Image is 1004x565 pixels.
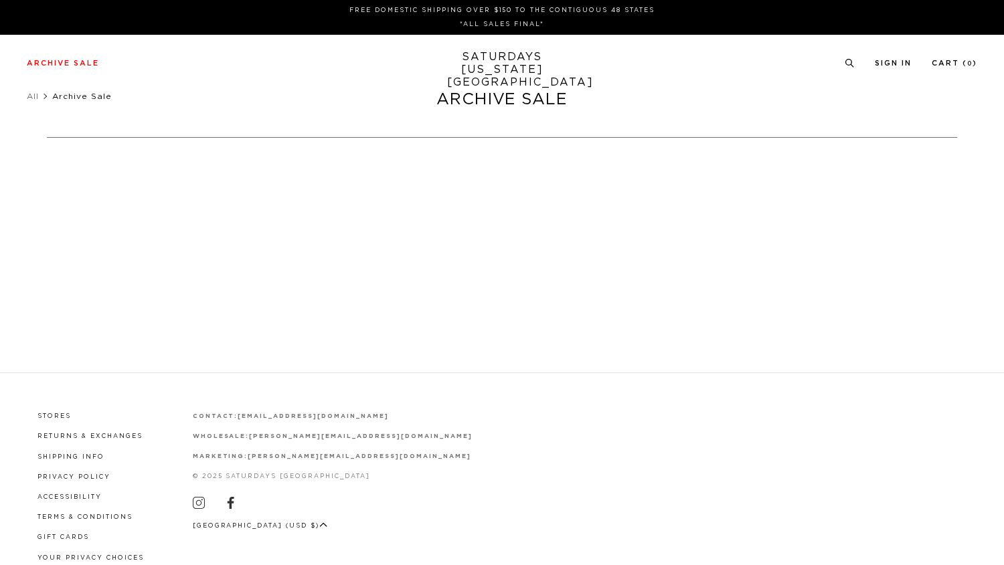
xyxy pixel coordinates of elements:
a: Returns & Exchanges [37,433,143,439]
small: 0 [967,61,973,67]
a: Privacy Policy [37,474,110,480]
a: Stores [37,413,71,419]
a: Terms & Conditions [37,514,133,520]
a: All [27,92,39,100]
a: Cart (0) [932,60,977,67]
p: FREE DOMESTIC SHIPPING OVER $150 TO THE CONTIGUOUS 48 STATES [32,5,972,15]
strong: contact: [193,413,238,419]
p: *ALL SALES FINAL* [32,19,972,29]
a: Shipping Info [37,454,104,460]
a: [PERSON_NAME][EMAIL_ADDRESS][DOMAIN_NAME] [249,433,472,439]
strong: wholesale: [193,433,250,439]
span: Archive Sale [52,92,112,100]
a: Your privacy choices [37,555,144,561]
a: Accessibility [37,494,102,500]
a: Gift Cards [37,534,89,540]
a: Archive Sale [27,60,99,67]
a: [EMAIL_ADDRESS][DOMAIN_NAME] [238,413,388,419]
p: © 2025 Saturdays [GEOGRAPHIC_DATA] [193,471,473,481]
button: [GEOGRAPHIC_DATA] (USD $) [193,521,328,531]
a: Sign In [875,60,912,67]
strong: marketing: [193,453,248,459]
a: SATURDAYS[US_STATE][GEOGRAPHIC_DATA] [447,51,558,89]
a: [PERSON_NAME][EMAIL_ADDRESS][DOMAIN_NAME] [248,453,471,459]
